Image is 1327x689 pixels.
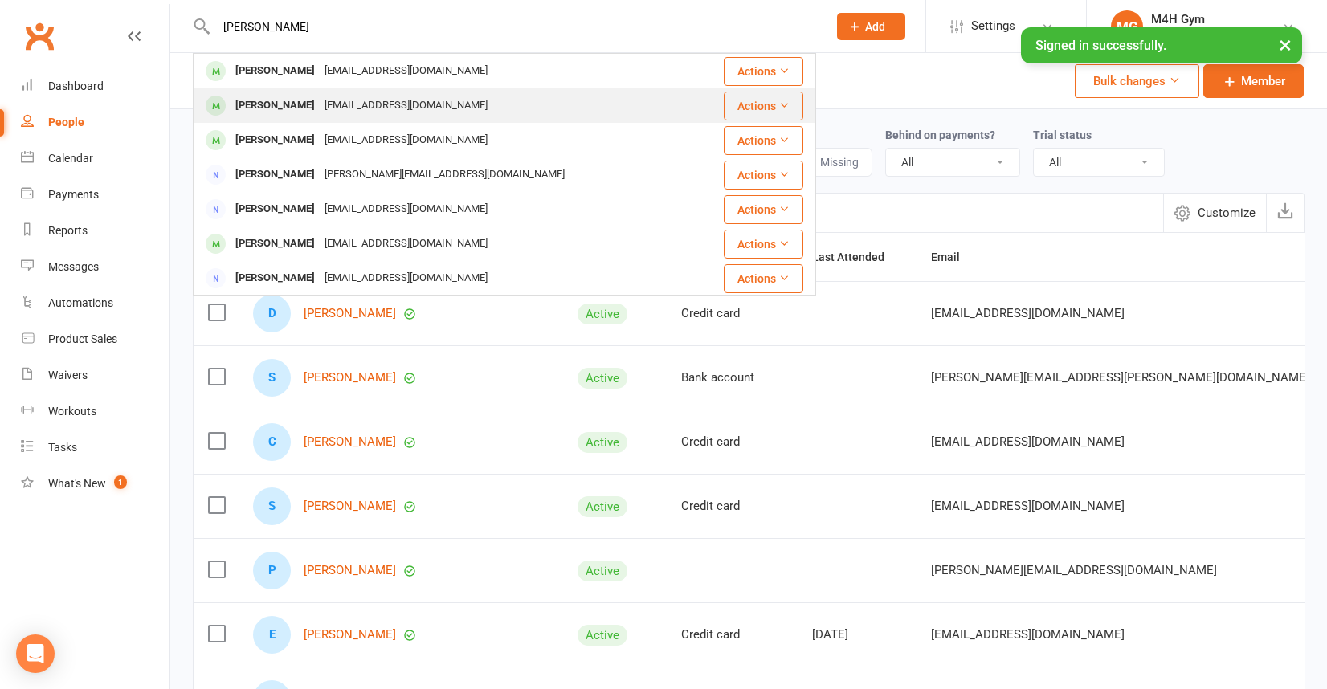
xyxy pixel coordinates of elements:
button: Add [837,13,905,40]
a: People [21,104,169,141]
a: [PERSON_NAME] [304,435,396,449]
div: Bank account [681,371,783,385]
span: Customize [1198,203,1256,222]
div: Credit card [681,307,783,320]
div: Payments [48,188,99,201]
span: [EMAIL_ADDRESS][DOMAIN_NAME] [931,426,1125,457]
div: [EMAIL_ADDRESS][DOMAIN_NAME] [320,94,492,117]
div: Credit card [681,499,783,513]
label: Behind on payments? [885,128,995,141]
div: [PERSON_NAME] [231,59,320,83]
button: Actions [724,264,803,293]
div: Tasks [48,441,77,454]
div: Active [578,304,627,324]
div: Active [578,368,627,389]
div: [PERSON_NAME] [231,94,320,117]
div: Waivers [48,369,88,381]
div: [EMAIL_ADDRESS][DOMAIN_NAME] [320,59,492,83]
span: Email [931,251,978,263]
a: [PERSON_NAME] [304,371,396,385]
a: Workouts [21,393,169,430]
a: Member [1203,64,1304,98]
div: [DATE] [812,628,902,642]
a: What's New1 [21,466,169,502]
div: Dashboard [48,79,104,92]
span: [EMAIL_ADDRESS][DOMAIN_NAME] [931,619,1125,650]
span: Signed in successfully. [1035,38,1166,53]
button: Customize [1163,194,1266,232]
div: Skye [253,487,291,525]
div: [PERSON_NAME] [231,232,320,255]
div: [EMAIL_ADDRESS][DOMAIN_NAME] [320,128,492,152]
span: [PERSON_NAME][EMAIL_ADDRESS][DOMAIN_NAME] [931,555,1217,585]
span: Settings [971,8,1015,44]
button: × [1271,27,1300,62]
div: Credit card [681,435,783,449]
button: Actions [724,126,803,155]
a: Dashboard [21,68,169,104]
span: Member [1241,71,1285,91]
a: Waivers [21,357,169,393]
a: Payments [21,177,169,213]
div: People [48,116,84,128]
label: Trial status [1033,128,1092,141]
div: [EMAIL_ADDRESS][DOMAIN_NAME] [320,267,492,290]
a: Automations [21,285,169,321]
button: Actions [724,195,803,224]
span: [EMAIL_ADDRESS][DOMAIN_NAME] [931,491,1125,521]
div: Messages [48,260,99,273]
div: Active [578,432,627,453]
div: Christine [253,423,291,461]
div: M4H Gym [1151,12,1248,26]
span: Add [865,20,885,33]
div: Product Sales [48,332,117,345]
div: [PERSON_NAME] [231,267,320,290]
span: [EMAIL_ADDRESS][DOMAIN_NAME] [931,298,1125,328]
div: Active [578,625,627,646]
a: [PERSON_NAME] [304,628,396,642]
a: Messages [21,249,169,285]
button: Bulk changes [1075,64,1199,98]
div: Elke [253,616,291,654]
div: Active [578,496,627,517]
a: Calendar [21,141,169,177]
div: MG [1111,10,1143,43]
button: Last Attended [812,247,902,267]
button: Actions [724,230,803,259]
div: [PERSON_NAME] [231,163,320,186]
div: Doug [253,295,291,332]
a: [PERSON_NAME] [304,307,396,320]
input: Search... [211,15,816,38]
a: Tasks [21,430,169,466]
button: Missing [806,148,872,177]
button: Email [931,247,978,267]
div: Workouts [48,405,96,418]
div: Susan [253,359,291,397]
span: Last Attended [812,251,902,263]
div: Open Intercom Messenger [16,634,55,673]
button: Actions [724,57,803,86]
div: Peter [253,552,291,589]
a: Product Sales [21,321,169,357]
div: Reports [48,224,88,237]
a: Clubworx [19,16,59,56]
a: [PERSON_NAME] [304,564,396,577]
span: 1 [114,475,127,489]
button: Actions [724,92,803,120]
div: Automations [48,296,113,309]
a: Reports [21,213,169,249]
a: [PERSON_NAME] [304,499,396,513]
button: Actions [724,161,803,190]
div: Movement 4 Health [1151,26,1248,41]
div: [EMAIL_ADDRESS][DOMAIN_NAME] [320,232,492,255]
div: What's New [48,477,106,490]
div: [PERSON_NAME] [231,128,320,152]
div: Active [578,561,627,581]
div: Credit card [681,628,783,642]
div: [PERSON_NAME] [231,198,320,221]
div: Calendar [48,152,93,165]
div: [PERSON_NAME][EMAIL_ADDRESS][DOMAIN_NAME] [320,163,570,186]
div: [EMAIL_ADDRESS][DOMAIN_NAME] [320,198,492,221]
span: [PERSON_NAME][EMAIL_ADDRESS][PERSON_NAME][DOMAIN_NAME] [931,362,1309,393]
